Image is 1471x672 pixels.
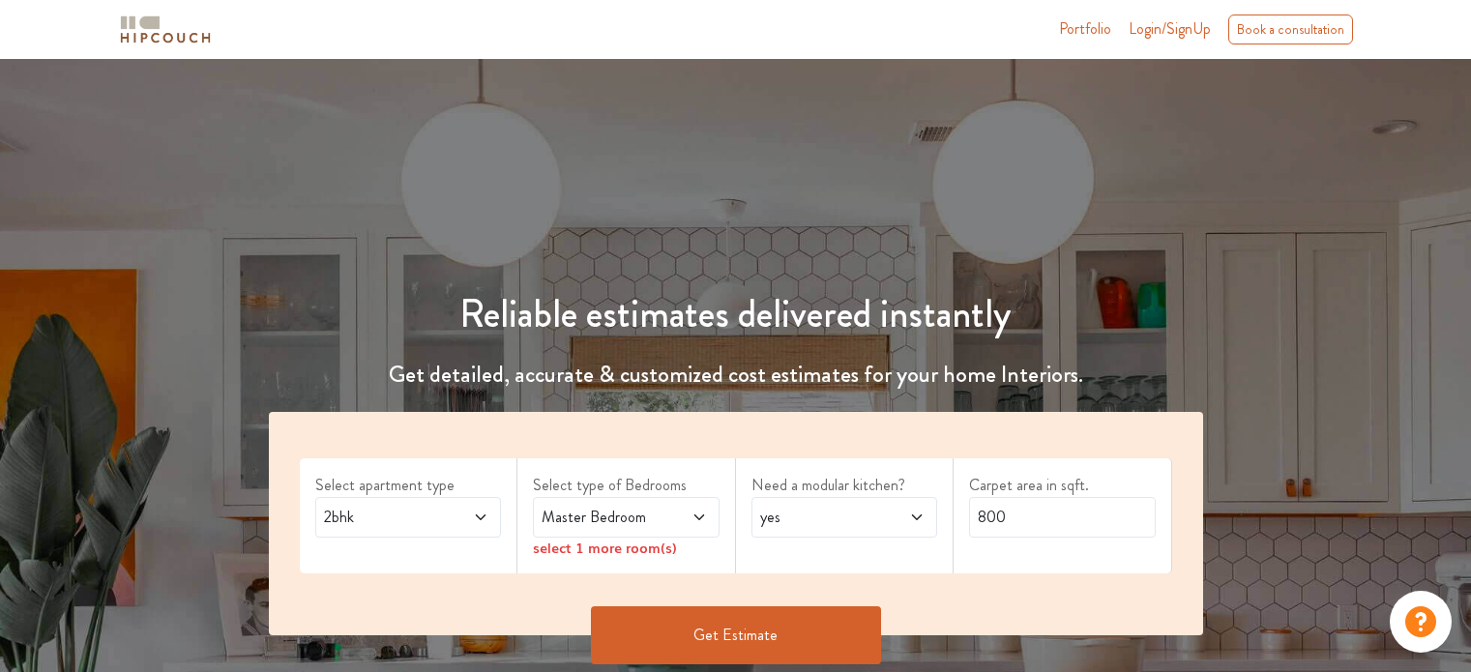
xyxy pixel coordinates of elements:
[538,506,664,529] span: Master Bedroom
[117,13,214,46] img: logo-horizontal.svg
[1228,15,1353,44] div: Book a consultation
[756,506,883,529] span: yes
[315,474,502,497] label: Select apartment type
[320,506,447,529] span: 2bhk
[533,538,720,558] div: select 1 more room(s)
[751,474,938,497] label: Need a modular kitchen?
[969,497,1156,538] input: Enter area sqft
[117,8,214,51] span: logo-horizontal.svg
[533,474,720,497] label: Select type of Bedrooms
[257,291,1215,337] h1: Reliable estimates delivered instantly
[591,606,881,664] button: Get Estimate
[257,361,1215,389] h4: Get detailed, accurate & customized cost estimates for your home Interiors.
[1129,17,1211,40] span: Login/SignUp
[1059,17,1111,41] a: Portfolio
[969,474,1156,497] label: Carpet area in sqft.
